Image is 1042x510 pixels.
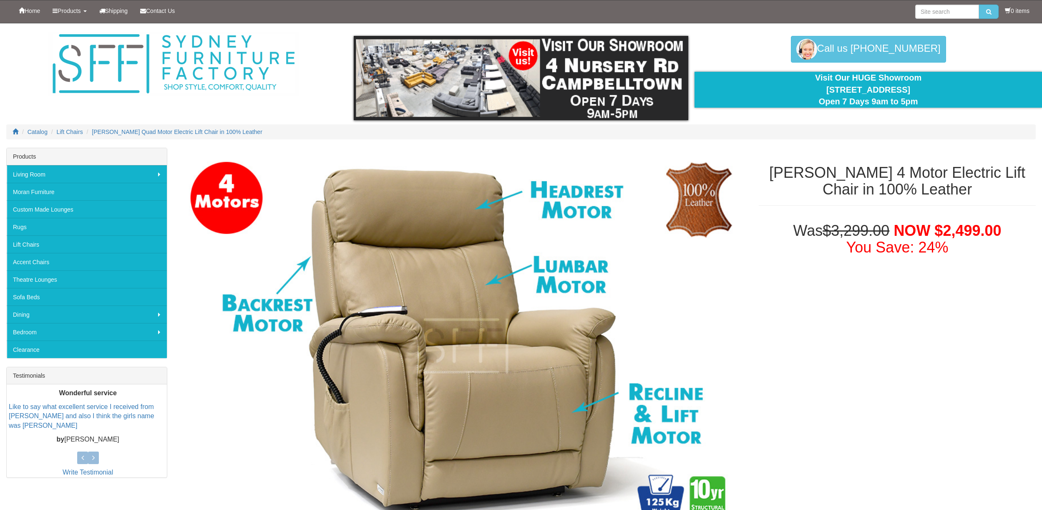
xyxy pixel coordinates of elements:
span: Home [25,8,40,14]
a: Rugs [7,218,167,235]
p: [PERSON_NAME] [9,435,167,444]
b: by [57,436,65,443]
a: [PERSON_NAME] Quad Motor Electric Lift Chair in 100% Leather [92,129,262,135]
span: NOW $2,499.00 [894,222,1001,239]
input: Site search [915,5,979,19]
span: Products [58,8,81,14]
a: Lift Chairs [7,235,167,253]
b: Wonderful service [59,389,116,396]
div: Visit Our HUGE Showroom [STREET_ADDRESS] Open 7 Days 9am to 5pm [701,72,1036,108]
a: Home [13,0,46,21]
font: You Save: 24% [846,239,949,256]
a: Products [46,0,93,21]
a: Accent Chairs [7,253,167,270]
span: Shipping [105,8,128,14]
a: Lift Chairs [57,129,83,135]
img: Sydney Furniture Factory [48,32,299,96]
del: $3,299.00 [823,222,889,239]
a: Sofa Beds [7,288,167,305]
a: Write Testimonial [63,469,113,476]
div: Products [7,148,167,165]
div: Testimonials [7,367,167,384]
span: Contact Us [146,8,175,14]
img: showroom.gif [354,36,689,120]
a: Moran Furniture [7,183,167,200]
h1: [PERSON_NAME] 4 Motor Electric Lift Chair in 100% Leather [759,164,1036,197]
a: Living Room [7,165,167,183]
a: Bedroom [7,323,167,341]
a: Dining [7,305,167,323]
li: 0 items [1005,7,1029,15]
a: Shipping [93,0,134,21]
a: Contact Us [134,0,181,21]
a: Like to say what excellent service I received from [PERSON_NAME] and also I think the girls name ... [9,403,154,429]
a: Custom Made Lounges [7,200,167,218]
a: Catalog [28,129,48,135]
a: Clearance [7,341,167,358]
a: Theatre Lounges [7,270,167,288]
h1: Was [759,222,1036,255]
